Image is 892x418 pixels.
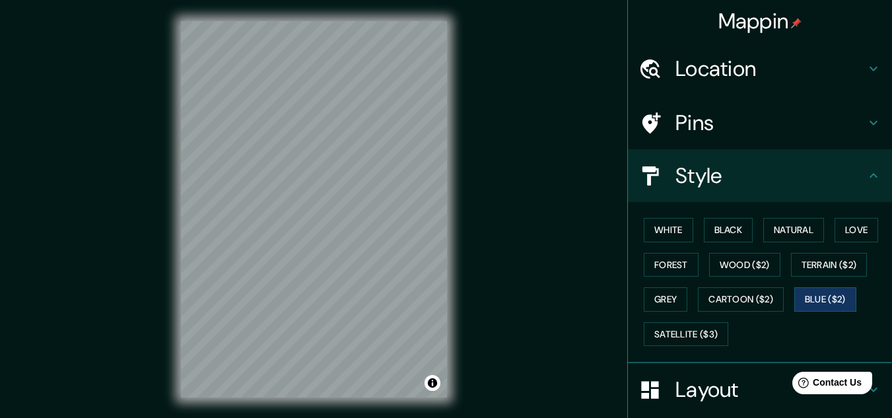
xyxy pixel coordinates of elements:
[628,96,892,149] div: Pins
[791,18,802,28] img: pin-icon.png
[675,162,866,189] h4: Style
[698,287,784,312] button: Cartoon ($2)
[675,55,866,82] h4: Location
[181,21,447,398] canvas: Map
[709,253,780,277] button: Wood ($2)
[704,218,753,242] button: Black
[644,218,693,242] button: White
[425,375,440,391] button: Toggle attribution
[794,287,856,312] button: Blue ($2)
[628,42,892,95] div: Location
[644,253,699,277] button: Forest
[675,110,866,136] h4: Pins
[791,253,868,277] button: Terrain ($2)
[774,366,877,403] iframe: Help widget launcher
[628,363,892,416] div: Layout
[644,322,728,347] button: Satellite ($3)
[718,8,802,34] h4: Mappin
[763,218,824,242] button: Natural
[644,287,687,312] button: Grey
[675,376,866,403] h4: Layout
[835,218,878,242] button: Love
[628,149,892,202] div: Style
